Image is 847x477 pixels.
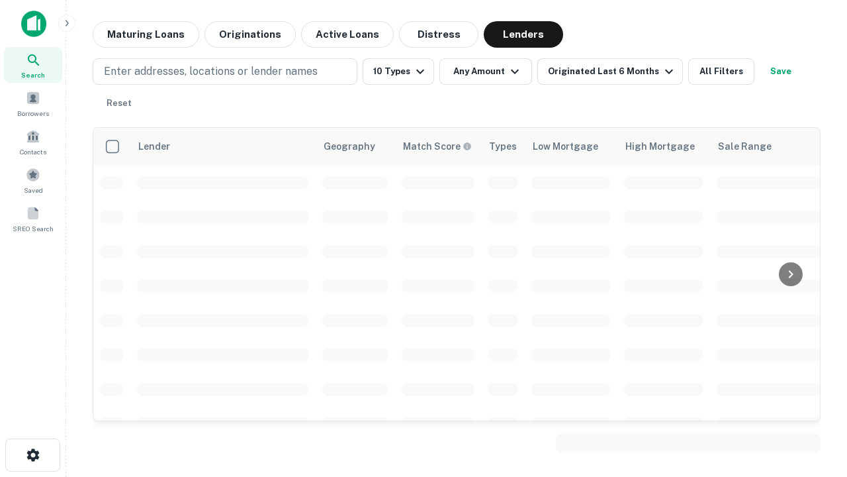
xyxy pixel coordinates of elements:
button: Maturing Loans [93,21,199,48]
p: Enter addresses, locations or lender names [104,64,318,79]
span: Borrowers [17,108,49,119]
button: Lenders [484,21,563,48]
span: Contacts [20,146,46,157]
span: Saved [24,185,43,195]
div: Capitalize uses an advanced AI algorithm to match your search with the best lender. The match sco... [403,139,472,154]
div: Originated Last 6 Months [548,64,677,79]
span: Search [21,70,45,80]
button: All Filters [688,58,754,85]
th: Geography [316,128,395,165]
th: Sale Range [710,128,829,165]
a: SREO Search [4,201,62,237]
th: Capitalize uses an advanced AI algorithm to match your search with the best lender. The match sco... [395,128,481,165]
button: Originations [204,21,296,48]
th: Types [481,128,525,165]
th: High Mortgage [617,128,710,165]
div: Sale Range [718,138,772,154]
button: Originated Last 6 Months [537,58,683,85]
button: Save your search to get updates of matches that match your search criteria. [760,58,802,85]
button: Active Loans [301,21,394,48]
th: Low Mortgage [525,128,617,165]
div: High Mortgage [625,138,695,154]
button: Enter addresses, locations or lender names [93,58,357,85]
iframe: Chat Widget [781,329,847,392]
th: Lender [130,128,316,165]
a: Borrowers [4,85,62,121]
a: Contacts [4,124,62,160]
button: 10 Types [363,58,434,85]
div: Lender [138,138,170,154]
button: Distress [399,21,478,48]
span: SREO Search [13,223,54,234]
div: Geography [324,138,375,154]
a: Search [4,47,62,83]
a: Saved [4,162,62,198]
div: Types [489,138,517,154]
h6: Match Score [403,139,469,154]
div: Low Mortgage [533,138,598,154]
button: Reset [98,90,140,117]
button: Any Amount [439,58,532,85]
img: capitalize-icon.png [21,11,46,37]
